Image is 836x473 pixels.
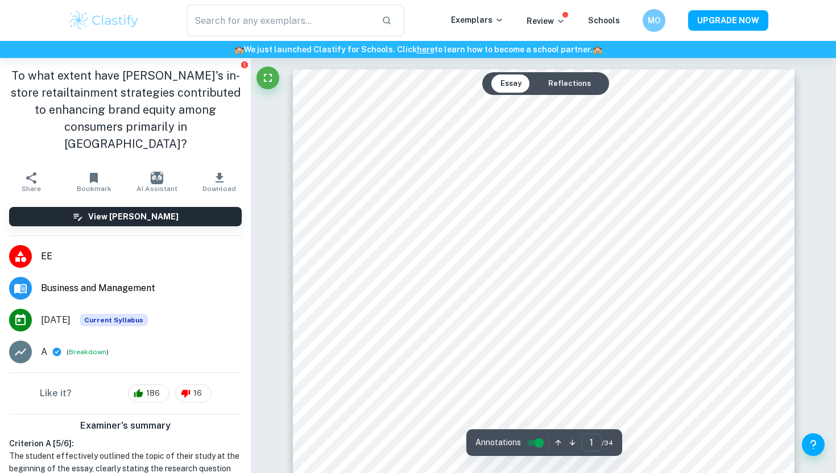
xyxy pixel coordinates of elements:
button: Essay [491,74,531,93]
h6: Examiner's summary [5,419,246,433]
p: Review [527,15,565,27]
span: Annotations [475,437,521,449]
a: here [417,45,434,54]
span: 186 [140,388,166,399]
h6: We just launched Clastify for Schools. Click to learn how to become a school partner. [2,43,834,56]
span: Download [202,185,236,193]
img: Clastify logo [68,9,140,32]
div: This exemplar is based on the current syllabus. Feel free to refer to it for inspiration/ideas wh... [80,314,148,326]
span: 16 [187,388,208,399]
h6: Like it? [40,387,72,400]
div: 186 [128,384,169,403]
span: EE [41,250,242,263]
span: Bookmark [77,185,111,193]
button: Download [188,166,251,198]
div: 16 [175,384,212,403]
button: View [PERSON_NAME] [9,207,242,226]
span: AI Assistant [136,185,177,193]
button: AI Assistant [126,166,188,198]
p: A [41,345,47,359]
button: Report issue [240,60,249,69]
img: AI Assistant [151,172,163,184]
button: Help and Feedback [802,433,825,456]
a: Schools [588,16,620,25]
h1: To what extent have [PERSON_NAME]'s in-store retailtainment strategies contributed to enhancing b... [9,67,242,152]
button: UPGRADE NOW [688,10,768,31]
span: Share [22,185,41,193]
input: Search for any exemplars... [187,5,373,36]
h6: Criterion A [ 5 / 6 ]: [9,437,242,450]
button: Fullscreen [256,67,279,89]
span: Current Syllabus [80,314,148,326]
button: Bookmark [63,166,125,198]
button: MO [643,9,665,32]
span: 🏫 [234,45,244,54]
span: 🏫 [593,45,602,54]
button: Breakdown [69,347,106,357]
p: Exemplars [451,14,504,26]
h6: MO [648,14,661,27]
span: ( ) [67,347,109,358]
span: [DATE] [41,313,71,327]
h6: View [PERSON_NAME] [88,210,179,223]
button: Reflections [539,74,600,93]
span: / 34 [602,438,613,448]
span: Business and Management [41,281,242,295]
